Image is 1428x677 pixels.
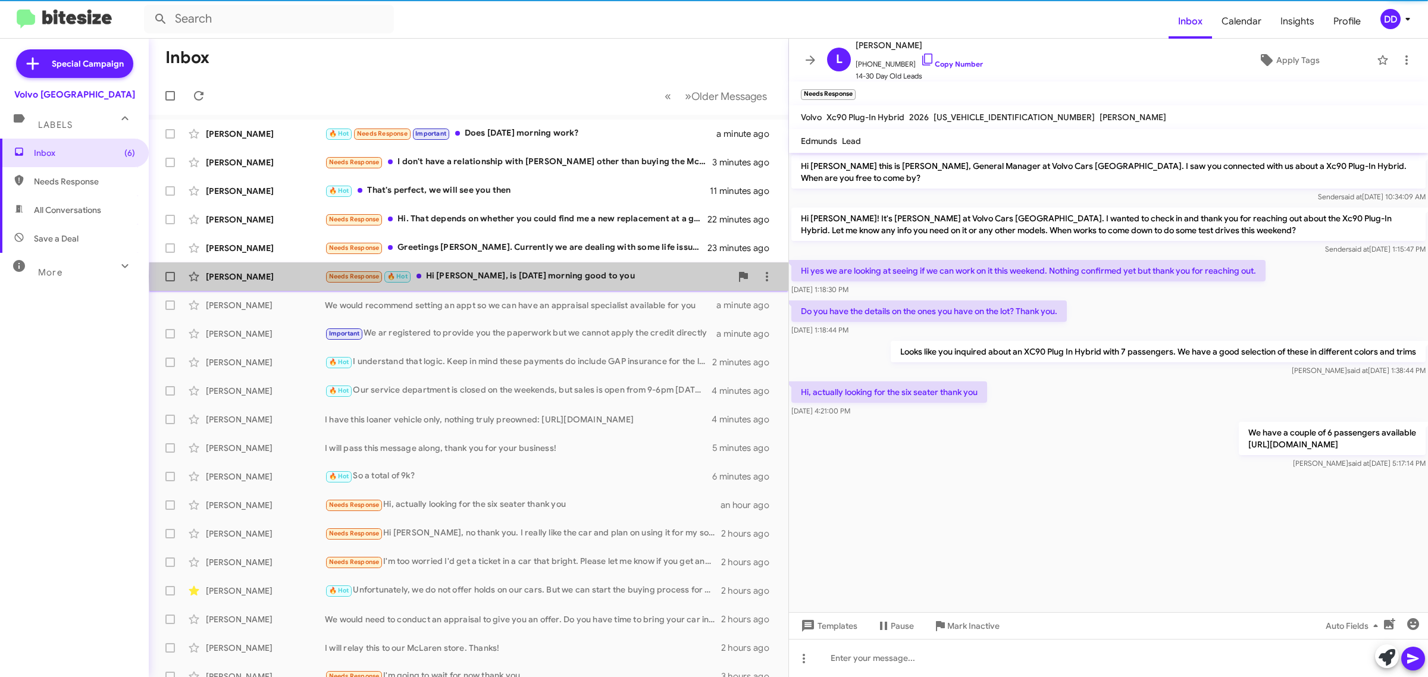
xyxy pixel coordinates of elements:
[947,615,1000,637] span: Mark Inactive
[1325,245,1426,253] span: Sender [DATE] 1:15:47 PM
[791,381,987,403] p: Hi, actually looking for the six seater thank you
[920,59,983,68] a: Copy Number
[206,356,325,368] div: [PERSON_NAME]
[325,469,712,483] div: So a total of 9k?
[1276,49,1320,71] span: Apply Tags
[329,158,380,166] span: Needs Response
[325,212,707,226] div: Hi. That depends on whether you could find me a new replacement at a good price. My car is pretty...
[206,442,325,454] div: [PERSON_NAME]
[387,272,408,280] span: 🔥 Hot
[325,299,716,311] div: We would recommend setting an appt so we can have an appraisal specialist available for you
[791,300,1067,322] p: Do you have the details on the ones you have on the lot? Thank you.
[791,406,850,415] span: [DATE] 4:21:00 PM
[721,528,779,540] div: 2 hours ago
[206,528,325,540] div: [PERSON_NAME]
[801,89,856,100] small: Needs Response
[856,52,983,70] span: [PHONE_NUMBER]
[856,70,983,82] span: 14-30 Day Old Leads
[1212,4,1271,39] span: Calendar
[665,89,671,104] span: «
[325,526,721,540] div: Hi [PERSON_NAME], no thank you. I really like the car and plan on using it for my son when he lea...
[34,175,135,187] span: Needs Response
[856,38,983,52] span: [PERSON_NAME]
[325,184,710,198] div: That's perfect, we will see you then
[678,84,774,108] button: Next
[801,112,822,123] span: Volvo
[325,555,721,569] div: I'm too worried I'd get a ticket in a car that bright. Please let me know if you get another.
[206,214,325,225] div: [PERSON_NAME]
[1206,49,1371,71] button: Apply Tags
[325,442,712,454] div: I will pass this message along, thank you for your business!
[325,269,731,283] div: Hi [PERSON_NAME], is [DATE] morning good to you
[14,89,135,101] div: Volvo [GEOGRAPHIC_DATA]
[658,84,774,108] nav: Page navigation example
[1348,245,1369,253] span: said at
[329,529,380,537] span: Needs Response
[657,84,678,108] button: Previous
[34,204,101,216] span: All Conversations
[798,615,857,637] span: Templates
[329,472,349,480] span: 🔥 Hot
[721,556,779,568] div: 2 hours ago
[329,330,360,337] span: Important
[329,387,349,394] span: 🔥 Hot
[716,299,779,311] div: a minute ago
[1324,4,1370,39] a: Profile
[712,356,779,368] div: 2 minutes ago
[923,615,1009,637] button: Mark Inactive
[791,260,1266,281] p: Hi yes we are looking at seeing if we can work on it this weekend. Nothing confirmed yet but than...
[124,147,135,159] span: (6)
[52,58,124,70] span: Special Campaign
[1326,615,1383,637] span: Auto Fields
[329,558,380,566] span: Needs Response
[144,5,394,33] input: Search
[891,341,1426,362] p: Looks like you inquired about an XC90 Plug In Hybrid with 7 passengers. We have a good selection ...
[721,499,779,511] div: an hour ago
[826,112,904,123] span: Xc90 Plug-In Hybrid
[1370,9,1415,29] button: DD
[329,272,380,280] span: Needs Response
[206,385,325,397] div: [PERSON_NAME]
[791,285,848,294] span: [DATE] 1:18:30 PM
[801,136,837,146] span: Edmunds
[712,413,779,425] div: 4 minutes ago
[325,613,721,625] div: We would need to conduct an appraisal to give you an offer. Do you have time to bring your car in...
[38,267,62,278] span: More
[206,585,325,597] div: [PERSON_NAME]
[1169,4,1212,39] a: Inbox
[325,498,721,512] div: Hi, actually looking for the six seater thank you
[415,130,446,137] span: Important
[909,112,929,123] span: 2026
[206,156,325,168] div: [PERSON_NAME]
[34,233,79,245] span: Save a Deal
[206,242,325,254] div: [PERSON_NAME]
[712,385,779,397] div: 4 minutes ago
[1318,192,1426,201] span: Sender [DATE] 10:34:09 AM
[1271,4,1324,39] span: Insights
[325,155,712,169] div: I don't have a relationship with [PERSON_NAME] other than buying the McLaren
[325,327,716,340] div: We ar registered to provide you the paperwork but we cannot apply the credit directly
[325,127,716,140] div: Does [DATE] morning work?
[1380,9,1401,29] div: DD
[206,499,325,511] div: [PERSON_NAME]
[1292,366,1426,375] span: [PERSON_NAME] [DATE] 1:38:44 PM
[357,130,408,137] span: Needs Response
[721,585,779,597] div: 2 hours ago
[842,136,861,146] span: Lead
[710,185,779,197] div: 11 minutes ago
[16,49,133,78] a: Special Campaign
[329,215,380,223] span: Needs Response
[206,185,325,197] div: [PERSON_NAME]
[789,615,867,637] button: Templates
[206,413,325,425] div: [PERSON_NAME]
[329,244,380,252] span: Needs Response
[206,328,325,340] div: [PERSON_NAME]
[867,615,923,637] button: Pause
[1239,422,1426,455] p: We have a couple of 6 passengers available [URL][DOMAIN_NAME]
[707,214,779,225] div: 22 minutes ago
[716,328,779,340] div: a minute ago
[721,613,779,625] div: 2 hours ago
[1316,615,1392,637] button: Auto Fields
[1341,192,1362,201] span: said at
